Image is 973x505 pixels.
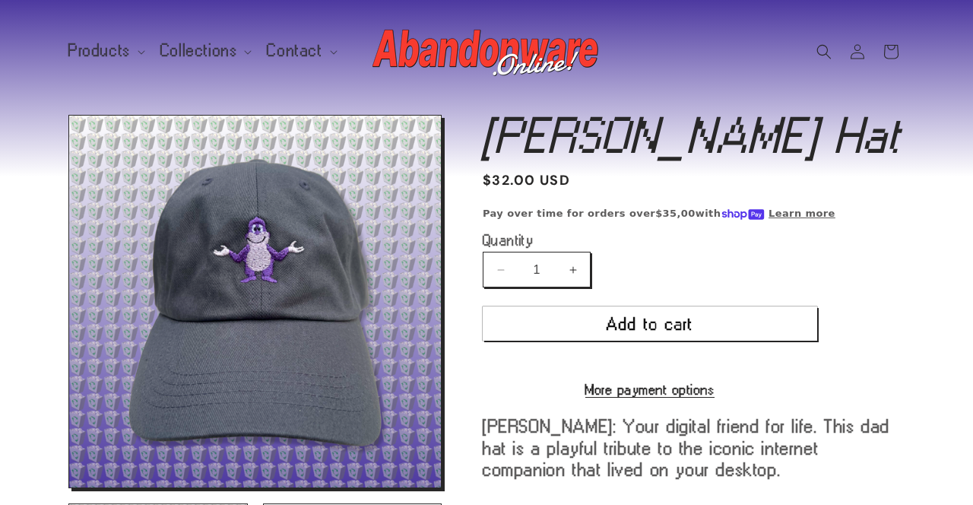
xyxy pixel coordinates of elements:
summary: Collections [151,35,258,67]
span: $32.00 USD [483,170,570,191]
span: Collections [160,44,238,58]
a: More payment options [483,383,817,396]
summary: Products [59,35,151,67]
span: Products [68,44,131,58]
label: Quantity [483,233,817,248]
summary: Contact [258,35,343,67]
button: Add to cart [483,306,817,341]
h1: [PERSON_NAME] Hat [483,115,905,156]
span: Contact [267,44,322,58]
summary: Search [807,35,841,68]
img: Abandonware [372,21,601,82]
a: Abandonware [367,15,607,87]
